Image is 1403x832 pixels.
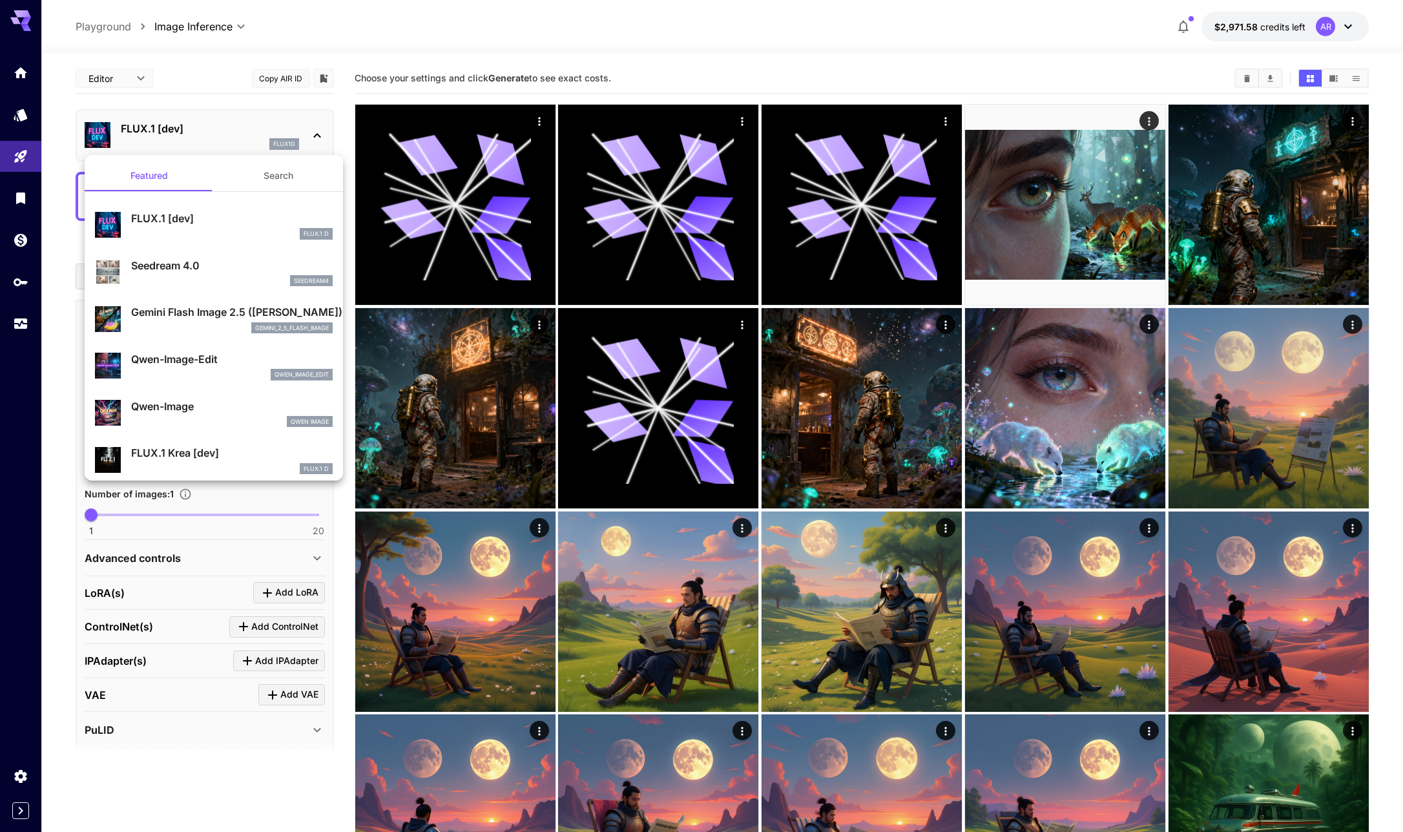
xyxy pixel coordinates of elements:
[131,351,333,367] p: Qwen-Image-Edit
[214,160,343,191] button: Search
[95,299,333,338] div: Gemini Flash Image 2.5 ([PERSON_NAME])gemini_2_5_flash_image
[275,370,329,379] p: qwen_image_edit
[131,258,333,273] p: Seedream 4.0
[131,304,333,320] p: Gemini Flash Image 2.5 ([PERSON_NAME])
[131,211,333,226] p: FLUX.1 [dev]
[255,324,329,333] p: gemini_2_5_flash_image
[131,399,333,414] p: Qwen-Image
[95,393,333,433] div: Qwen-ImageQwen Image
[291,417,329,426] p: Qwen Image
[95,205,333,245] div: FLUX.1 [dev]FLUX.1 D
[85,160,214,191] button: Featured
[131,445,333,461] p: FLUX.1 Krea [dev]
[294,276,329,286] p: seedream4
[95,253,333,292] div: Seedream 4.0seedream4
[304,229,329,238] p: FLUX.1 D
[304,464,329,473] p: FLUX.1 D
[95,440,333,479] div: FLUX.1 Krea [dev]FLUX.1 D
[95,346,333,386] div: Qwen-Image-Editqwen_image_edit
